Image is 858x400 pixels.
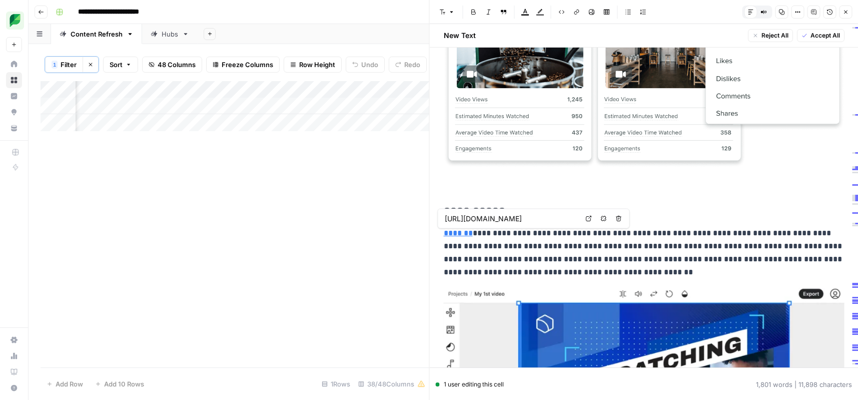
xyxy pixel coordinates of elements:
[389,57,427,73] button: Redo
[61,60,77,70] span: Filter
[104,379,144,389] span: Add 10 Rows
[6,380,22,396] button: Help + Support
[346,57,385,73] button: Undo
[6,120,22,136] a: Your Data
[142,24,198,44] a: Hubs
[299,60,335,70] span: Row Height
[444,31,476,41] h2: New Text
[354,376,429,392] div: 38/48 Columns
[158,60,196,70] span: 48 Columns
[206,57,280,73] button: Freeze Columns
[41,376,89,392] button: Add Row
[436,380,504,389] div: 1 user editing this cell
[52,61,58,69] div: 1
[796,29,844,42] button: Accept All
[361,60,378,70] span: Undo
[6,348,22,364] a: Usage
[747,29,792,42] button: Reject All
[45,57,83,73] button: 1Filter
[53,61,56,69] span: 1
[6,364,22,380] a: Learning Hub
[6,12,24,30] img: SproutSocial Logo
[89,376,150,392] button: Add 10 Rows
[51,24,142,44] a: Content Refresh
[6,104,22,120] a: Opportunities
[222,60,273,70] span: Freeze Columns
[404,60,420,70] span: Redo
[142,57,202,73] button: 48 Columns
[56,379,83,389] span: Add Row
[6,56,22,72] a: Home
[6,72,22,88] a: Browse
[756,379,852,389] div: 1,801 words | 11,898 characters
[162,29,178,39] div: Hubs
[284,57,342,73] button: Row Height
[318,376,354,392] div: 1 Rows
[810,31,839,40] span: Accept All
[6,88,22,104] a: Insights
[110,60,123,70] span: Sort
[761,31,788,40] span: Reject All
[71,29,123,39] div: Content Refresh
[103,57,138,73] button: Sort
[6,8,22,33] button: Workspace: SproutSocial
[6,332,22,348] a: Settings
